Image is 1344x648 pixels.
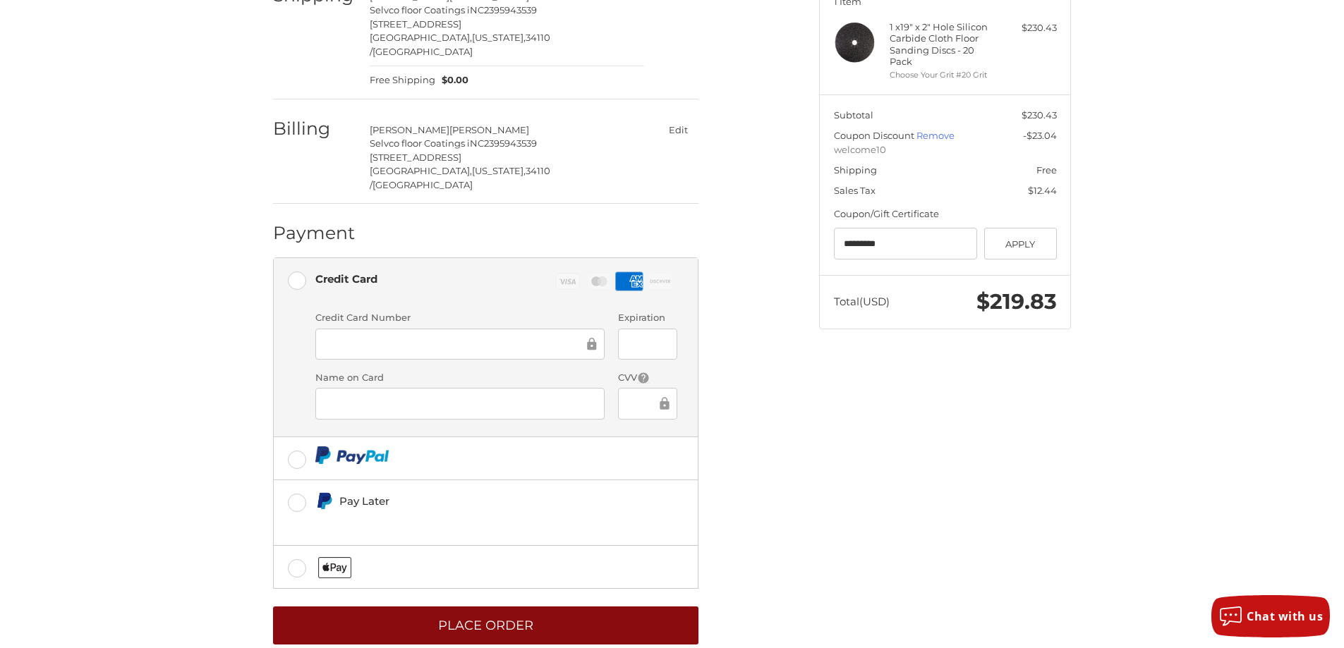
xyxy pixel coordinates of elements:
iframe: Secure Credit Card Frame - Expiration Date [628,336,667,352]
iframe: PayPal Message 1 [315,515,602,528]
div: Credit Card [315,267,377,291]
span: welcome10 [834,143,1057,157]
label: Name on Card [315,371,605,385]
button: Chat with us [1211,595,1330,637]
label: CVV [618,371,677,385]
span: Free [1036,164,1057,176]
button: Place Order [273,606,698,645]
span: Shipping [834,164,877,176]
span: [PERSON_NAME] [370,124,449,135]
img: Pay Later icon [315,492,333,510]
span: $219.83 [976,288,1057,314]
a: Remove [916,130,955,141]
span: [GEOGRAPHIC_DATA] [373,179,473,190]
h2: Payment [273,222,356,244]
iframe: Secure Credit Card Frame - Credit Card Number [325,336,584,352]
span: [STREET_ADDRESS] [370,152,461,163]
span: $0.00 [435,73,469,87]
span: Chat with us [1247,609,1323,624]
li: Choose Your Grit #20 Grit [890,69,998,81]
input: Gift Certificate or Coupon Code [834,228,978,259]
h4: 1 x 19" x 2" Hole Silicon Carbide Cloth Floor Sanding Discs - 20 Pack [890,21,998,67]
h2: Billing [273,118,356,140]
span: Subtotal [834,109,873,121]
span: [GEOGRAPHIC_DATA], [370,32,472,43]
div: $230.43 [1001,21,1057,35]
span: Coupon Discount [834,130,916,141]
span: Total (USD) [834,295,890,308]
label: Expiration [618,311,677,325]
span: [US_STATE], [472,165,526,176]
div: Coupon/Gift Certificate [834,207,1057,221]
button: Apply [984,228,1057,259]
span: Sales Tax [834,185,876,196]
span: $230.43 [1022,109,1057,121]
span: Selvco floor Coatings iNC [370,4,484,16]
span: [GEOGRAPHIC_DATA], [370,165,472,176]
img: Applepay icon [318,557,351,578]
span: 34110 / [370,32,550,57]
label: Credit Card Number [315,311,605,325]
span: [STREET_ADDRESS] [370,18,461,30]
iframe: Secure Credit Card Frame - CVV [628,396,656,412]
span: 2395943539 [484,137,537,149]
img: PayPal icon [315,446,389,464]
span: Free Shipping [370,73,435,87]
span: [PERSON_NAME] [449,124,529,135]
span: Selvco floor Coatings iNC [370,137,484,149]
span: [US_STATE], [472,32,526,43]
button: Edit [658,120,698,140]
span: 2395943539 [484,4,537,16]
iframe: Secure Credit Card Frame - Cardholder Name [325,396,595,412]
span: $12.44 [1028,185,1057,196]
span: 34110 / [370,165,550,190]
span: [GEOGRAPHIC_DATA] [373,46,473,57]
span: -$23.04 [1023,130,1057,141]
div: Pay Later [339,489,601,513]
